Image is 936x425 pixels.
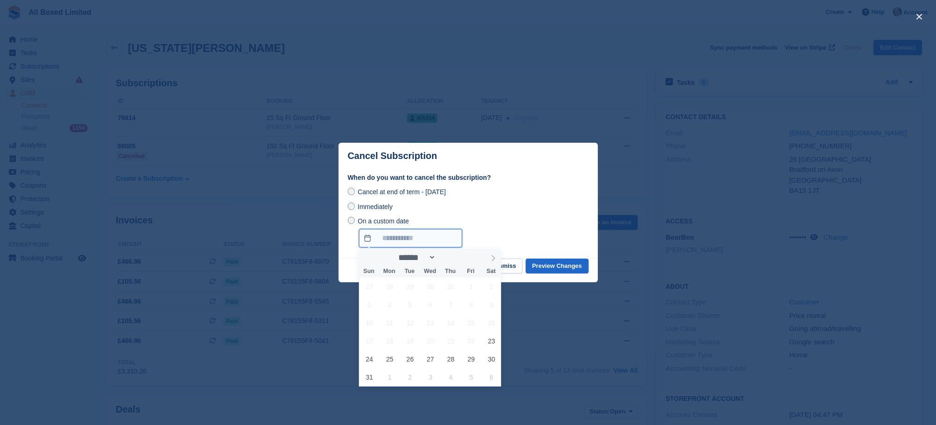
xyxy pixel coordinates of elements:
[483,314,501,332] span: August 16, 2025
[379,268,400,274] span: Mon
[401,278,419,296] span: July 29, 2025
[381,332,399,350] span: August 18, 2025
[348,188,355,195] input: Cancel at end of term - [DATE]
[912,9,927,24] button: close
[440,268,461,274] span: Thu
[442,350,460,368] span: August 28, 2025
[381,368,399,386] span: September 1, 2025
[442,314,460,332] span: August 14, 2025
[462,278,480,296] span: August 1, 2025
[348,151,437,161] p: Cancel Subscription
[360,350,378,368] span: August 24, 2025
[462,296,480,314] span: August 8, 2025
[462,368,480,386] span: September 5, 2025
[401,350,419,368] span: August 26, 2025
[421,296,440,314] span: August 6, 2025
[421,278,440,296] span: July 30, 2025
[348,203,355,210] input: Immediately
[359,229,462,247] input: On a custom date
[358,188,446,196] span: Cancel at end of term - [DATE]
[360,332,378,350] span: August 17, 2025
[358,217,409,224] span: On a custom date
[421,314,440,332] span: August 13, 2025
[381,296,399,314] span: August 4, 2025
[395,253,436,262] select: Month
[401,296,419,314] span: August 5, 2025
[360,368,378,386] span: August 31, 2025
[358,203,392,210] span: Immediately
[348,173,589,183] label: When do you want to cancel the subscription?
[401,368,419,386] span: September 2, 2025
[486,259,522,274] button: Dismiss
[359,268,379,274] span: Sun
[481,268,502,274] span: Sat
[442,368,460,386] span: September 4, 2025
[360,278,378,296] span: July 27, 2025
[421,368,440,386] span: September 3, 2025
[420,268,440,274] span: Wed
[381,350,399,368] span: August 25, 2025
[401,314,419,332] span: August 12, 2025
[483,368,501,386] span: September 6, 2025
[461,268,481,274] span: Fri
[483,278,501,296] span: August 2, 2025
[348,217,355,224] input: On a custom date
[401,332,419,350] span: August 19, 2025
[381,314,399,332] span: August 11, 2025
[442,278,460,296] span: July 31, 2025
[526,259,589,274] button: Preview Changes
[436,253,465,262] input: Year
[483,350,501,368] span: August 30, 2025
[360,296,378,314] span: August 3, 2025
[360,314,378,332] span: August 10, 2025
[442,332,460,350] span: August 21, 2025
[421,350,440,368] span: August 27, 2025
[483,332,501,350] span: August 23, 2025
[400,268,420,274] span: Tue
[462,350,480,368] span: August 29, 2025
[462,314,480,332] span: August 15, 2025
[483,296,501,314] span: August 9, 2025
[442,296,460,314] span: August 7, 2025
[381,278,399,296] span: July 28, 2025
[421,332,440,350] span: August 20, 2025
[462,332,480,350] span: August 22, 2025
